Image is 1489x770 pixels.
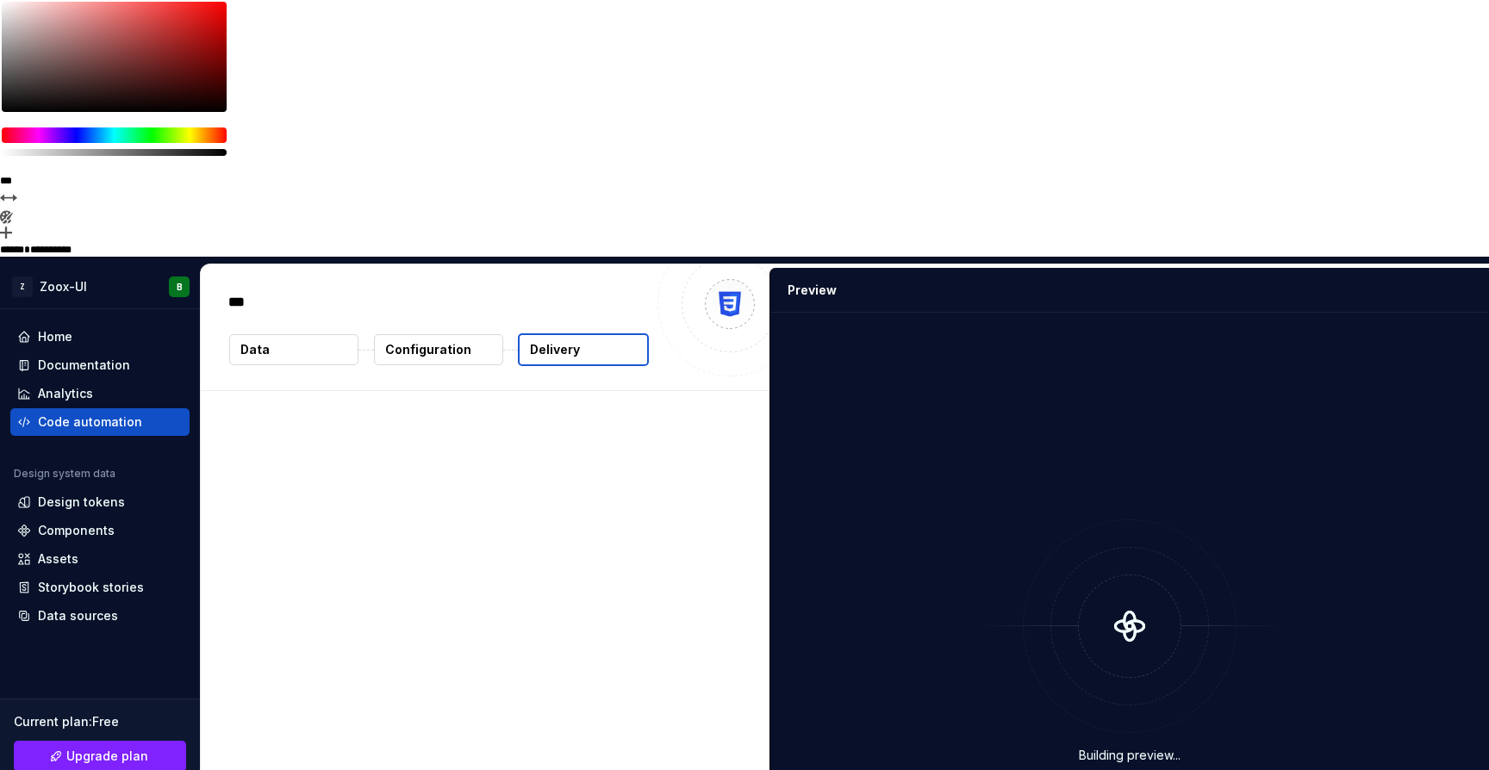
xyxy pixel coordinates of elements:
button: ZZoox-UIB [3,268,196,305]
p: Delivery [530,341,580,358]
div: Building preview... [1079,747,1181,764]
a: Assets [10,545,190,573]
div: Storybook stories [38,579,144,596]
p: Data [240,341,270,358]
p: Configuration [385,341,471,358]
a: Components [10,517,190,544]
a: Data sources [10,602,190,630]
div: Analytics [38,385,93,402]
a: Home [10,323,190,351]
div: Documentation [38,357,130,374]
div: Zoox-UI [40,278,87,295]
div: Data sources [38,607,118,624]
div: Current plan : Free [14,713,186,730]
div: B [177,280,183,294]
a: Analytics [10,380,190,407]
button: Delivery [518,333,649,366]
div: Design system data [14,467,115,481]
div: Home [38,328,72,345]
a: Design tokens [10,488,190,516]
div: Design tokens [38,494,125,511]
div: Code automation [38,413,142,431]
span: Upgrade plan [66,748,148,765]
a: Storybook stories [10,574,190,601]
div: Z [12,276,33,297]
a: Code automation [10,408,190,436]
button: Data [229,334,358,365]
div: Components [38,522,115,539]
div: Assets [38,550,78,568]
button: Configuration [374,334,503,365]
div: Preview [788,282,837,299]
a: Documentation [10,351,190,379]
